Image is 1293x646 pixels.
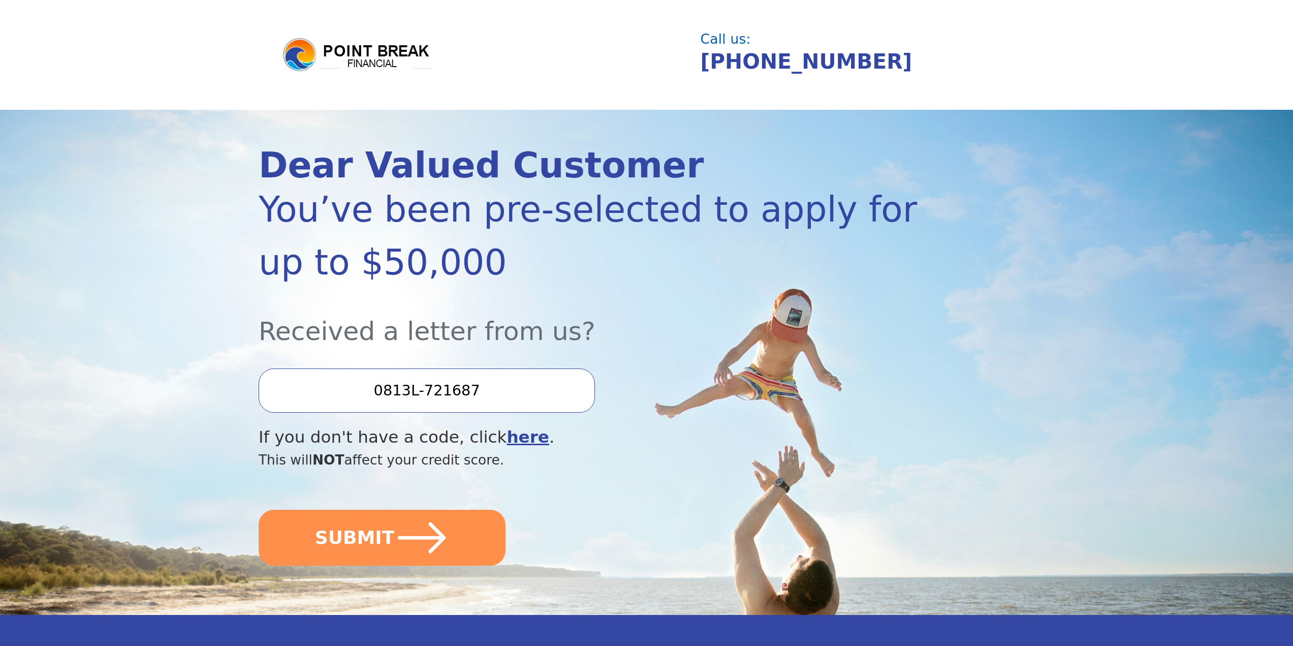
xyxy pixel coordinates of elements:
[259,425,918,450] div: If you don't have a code, click .
[701,49,912,74] a: [PHONE_NUMBER]
[259,148,918,183] div: Dear Valued Customer
[507,427,549,447] a: here
[701,33,1024,46] div: Call us:
[259,183,918,289] div: You’ve been pre-selected to apply for up to $50,000
[259,289,918,350] div: Received a letter from us?
[281,37,434,73] img: logo.png
[259,450,918,470] div: This will affect your credit score.
[259,368,595,412] input: Enter your Offer Code:
[312,452,344,468] span: NOT
[259,510,506,566] button: SUBMIT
